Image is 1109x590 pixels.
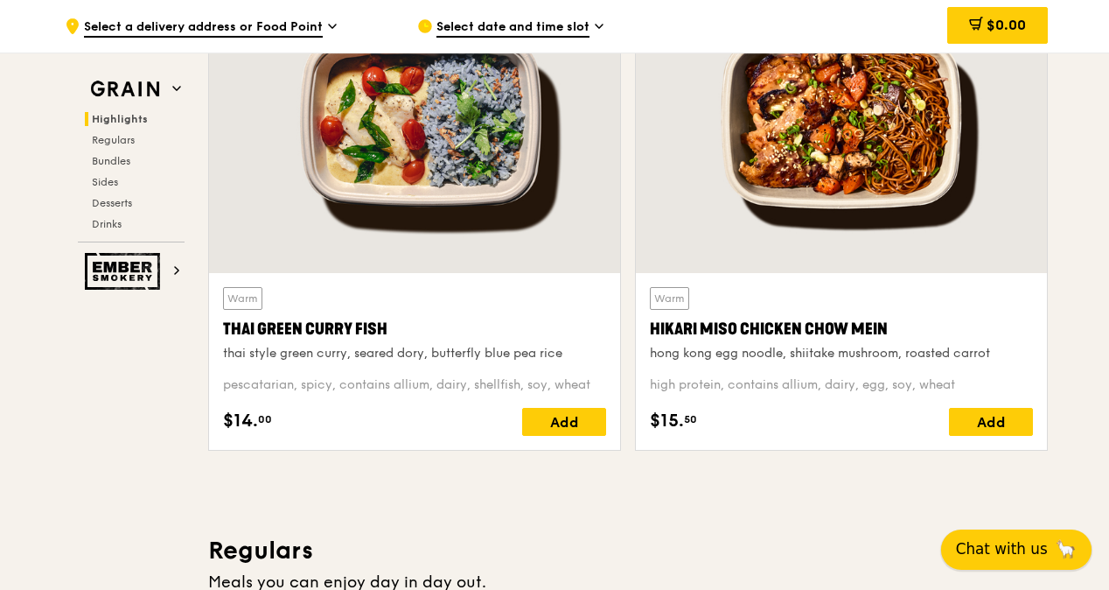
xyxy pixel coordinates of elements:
[223,408,258,434] span: $14.
[436,18,589,38] span: Select date and time slot
[92,113,148,125] span: Highlights
[208,535,1048,566] h3: Regulars
[92,197,132,209] span: Desserts
[223,376,606,394] div: pescatarian, spicy, contains allium, dairy, shellfish, soy, wheat
[987,17,1026,33] span: $0.00
[92,176,118,188] span: Sides
[650,345,1033,362] div: hong kong egg noodle, shiitake mushroom, roasted carrot
[522,408,606,436] div: Add
[650,376,1033,394] div: high protein, contains allium, dairy, egg, soy, wheat
[92,155,130,167] span: Bundles
[85,253,165,290] img: Ember Smokery web logo
[92,134,135,146] span: Regulars
[650,317,1033,341] div: Hikari Miso Chicken Chow Mein
[84,18,323,38] span: Select a delivery address or Food Point
[949,408,1033,436] div: Add
[258,412,272,426] span: 00
[223,287,262,310] div: Warm
[85,74,165,105] img: Grain web logo
[956,538,1048,560] span: Chat with us
[223,317,606,341] div: Thai Green Curry Fish
[92,218,122,230] span: Drinks
[684,412,697,426] span: 50
[941,530,1092,570] button: Chat with us🦙
[650,287,689,310] div: Warm
[223,345,606,362] div: thai style green curry, seared dory, butterfly blue pea rice
[1055,538,1077,560] span: 🦙
[650,408,684,434] span: $15.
